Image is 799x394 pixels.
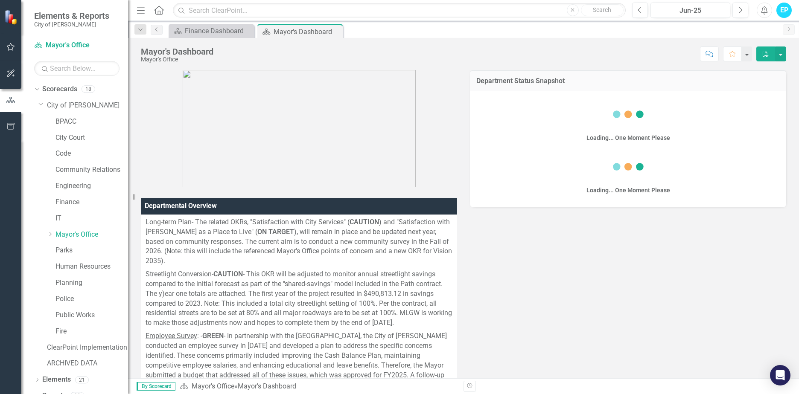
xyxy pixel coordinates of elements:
a: Human Resources [55,262,128,272]
span: Elements & Reports [34,11,109,21]
a: IT [55,214,128,223]
a: Scorecards [42,84,77,94]
span: Employee Survey [146,332,197,340]
div: » [180,382,457,391]
div: Open Intercom Messenger [770,365,790,385]
a: ARCHIVED DATA [47,359,128,368]
div: Mayor's Dashboard [274,26,341,37]
a: City of [PERSON_NAME] [47,101,128,110]
div: Jun-25 [653,6,727,16]
a: Mayor's Office [34,41,120,50]
div: Finance Dashboard [185,26,252,36]
a: Mayor's Office [192,382,234,390]
a: Finance Dashboard [171,26,252,36]
span: ON TARGET [257,228,294,236]
a: Public Works [55,310,128,320]
span: - The related OKRs, "Satisfaction with City Services" ( [192,218,350,226]
span: Long-term Plan [146,218,192,226]
p: : - - In partnership with the [GEOGRAPHIC_DATA], the City of [PERSON_NAME] conducted an employee ... [146,330,454,391]
a: Parks [55,246,128,255]
small: City of [PERSON_NAME] [34,21,109,28]
span: CAUTION [350,218,379,226]
div: 21 [75,376,89,383]
a: Mayor's Office [55,230,128,240]
a: Planning [55,278,128,288]
span: ), will remain in place and be updated next year, based on community responses. The current aim i... [146,228,452,265]
a: Finance [55,197,128,207]
img: ClearPoint Strategy [4,10,19,25]
a: Engineering [55,181,128,191]
span: Search [593,6,611,13]
a: City Court [55,133,128,143]
button: Search [581,4,624,16]
button: Jun-25 [650,3,730,18]
a: ClearPoint Implementation [47,343,128,353]
a: Elements [42,375,71,385]
span: ) and "Satisfaction with [PERSON_NAME] as a Place to Live" ( [146,218,450,236]
a: BPACC [55,117,128,127]
a: Fire [55,327,128,336]
strong: GREEN [202,332,224,340]
div: Mayor's Dashboard [141,47,213,56]
div: 18 [82,86,95,93]
span: - This OKR will be adjusted to monitor annual streetlight savings compared to the initial forecas... [146,270,452,327]
a: Police [55,294,128,304]
img: COB-New-Logo-Sig-300px.png [183,70,416,187]
button: EP [776,3,792,18]
div: Mayor's Dashboard [238,382,296,390]
div: Loading... One Moment Please [586,133,670,142]
span: By Scorecard [137,382,175,391]
input: Search ClearPoint... [173,3,626,18]
a: Community Relations [55,165,128,175]
span: - [212,270,243,278]
span: Streetlight Conversion [146,270,212,278]
div: Loading... One Moment Please [586,186,670,194]
strong: CAUTION [213,270,243,278]
h3: Department Status Snapshot [476,77,780,85]
div: Mayor's Office [141,56,213,63]
a: Code [55,149,128,159]
input: Search Below... [34,61,120,76]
